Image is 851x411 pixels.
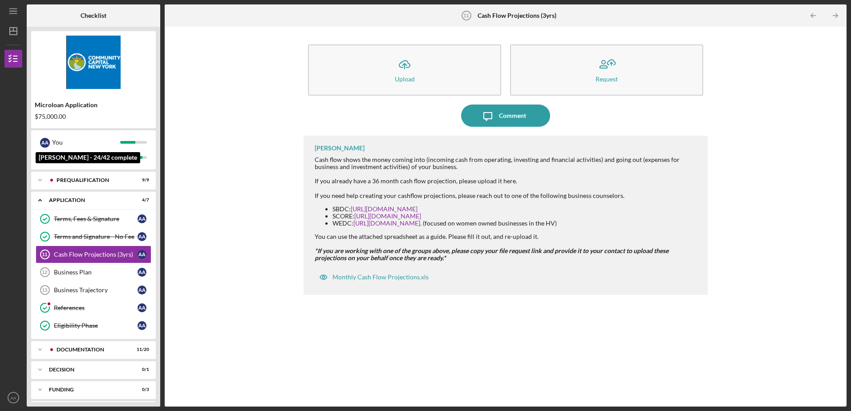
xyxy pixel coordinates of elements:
[499,105,526,127] div: Comment
[36,299,151,317] a: ReferencesAA
[36,210,151,228] a: Terms, Fees & SignatureAA
[351,205,417,213] a: [URL][DOMAIN_NAME]
[461,105,550,127] button: Comment
[138,268,146,277] div: A A
[138,303,146,312] div: A A
[11,395,16,400] text: AA
[36,281,151,299] a: 13Business TrajectoryAA
[332,220,698,227] li: WEDC: . (focused on women owned businesses in the HV)
[315,247,669,262] strong: *If you are working with one of the groups above, please copy your file request link and provide ...
[36,246,151,263] a: 11Cash Flow Projections (3yrs)AA
[463,13,469,18] tspan: 11
[54,286,138,294] div: Business Trajectory
[49,367,127,372] div: Decision
[42,287,47,293] tspan: 13
[138,286,146,294] div: A A
[54,304,138,311] div: References
[353,219,420,227] a: [URL][DOMAIN_NAME]
[138,321,146,330] div: A A
[315,233,698,240] div: You can use the attached spreadsheet as a guide. Please fill it out, and re-upload it.
[395,76,415,82] div: Upload
[36,263,151,281] a: 12Business PlanAA
[315,145,365,152] div: [PERSON_NAME]
[52,150,120,165] div: Leonidas
[332,213,698,220] li: SCORE:
[54,269,138,276] div: Business Plan
[57,177,127,183] div: Prequalification
[596,76,618,82] div: Request
[4,389,22,407] button: AA
[354,212,421,220] a: [URL][DOMAIN_NAME]
[35,101,152,109] div: Microloan Application
[54,251,138,258] div: Cash Flow Projections (3yrs)
[36,317,151,334] a: Eligibility PhaseAA
[332,205,698,213] li: SBDC:
[478,12,556,19] b: Cash Flow Projections (3yrs)
[133,197,149,203] div: 4 / 7
[332,274,429,281] div: Monthly Cash Flow Projections.xls
[49,387,127,392] div: Funding
[133,347,149,352] div: 11 / 20
[315,268,433,286] button: Monthly Cash Flow Projections.xls
[315,156,698,170] div: Cash flow shows the money coming into (incoming cash from operating, investing and financial acti...
[49,197,127,203] div: Application
[138,232,146,241] div: A A
[40,153,50,163] div: L M
[52,135,120,150] div: You
[133,387,149,392] div: 0 / 3
[138,250,146,259] div: A A
[54,233,138,240] div: Terms and Signature - No Fee
[315,177,698,185] div: If you already have a 36 month cash flow projection, please upload it here.
[42,270,47,275] tspan: 12
[308,44,501,96] button: Upload
[40,138,50,148] div: A A
[510,44,703,96] button: Request
[138,214,146,223] div: A A
[42,252,47,257] tspan: 11
[54,215,138,222] div: Terms, Fees & Signature
[35,113,152,120] div: $75,000.00
[81,12,106,19] b: Checklist
[133,367,149,372] div: 0 / 1
[36,228,151,246] a: Terms and Signature - No FeeAA
[54,322,138,329] div: Eligibility Phase
[57,347,127,352] div: Documentation
[31,36,156,89] img: Product logo
[133,177,149,183] div: 9 / 9
[315,192,698,199] div: If you need help creating your cashflow projections, please reach out to one of the following bus...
